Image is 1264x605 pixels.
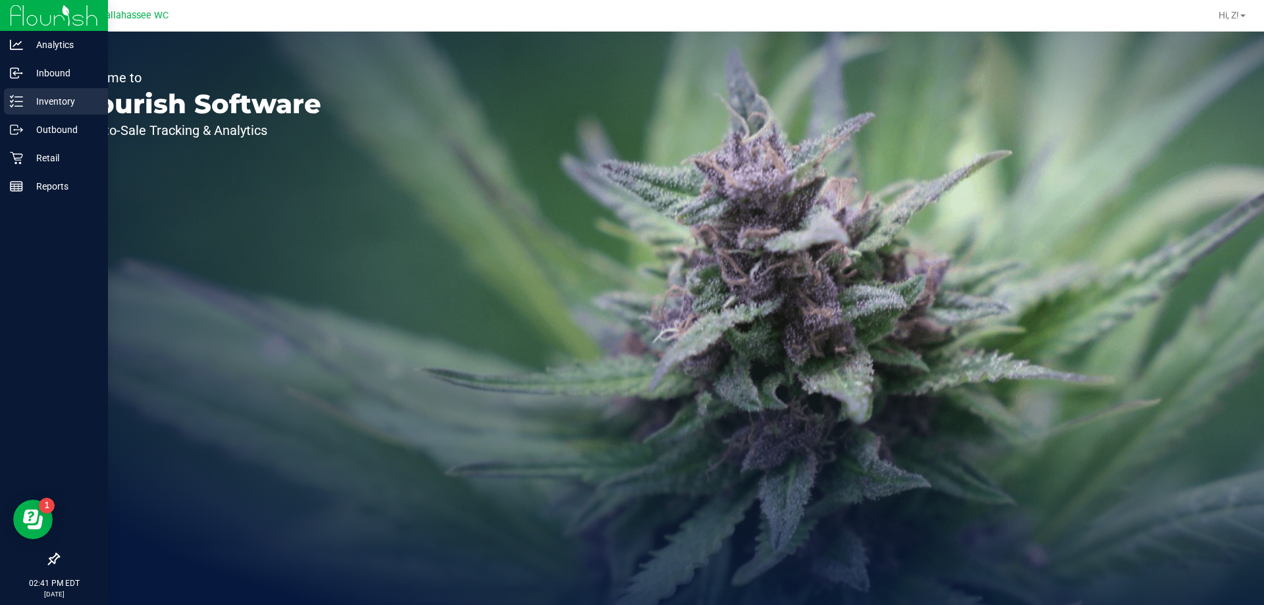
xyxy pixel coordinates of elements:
[10,38,23,51] inline-svg: Analytics
[23,150,102,166] p: Retail
[10,66,23,80] inline-svg: Inbound
[10,123,23,136] inline-svg: Outbound
[23,93,102,109] p: Inventory
[71,91,321,117] p: Flourish Software
[10,151,23,165] inline-svg: Retail
[23,178,102,194] p: Reports
[10,95,23,108] inline-svg: Inventory
[6,589,102,599] p: [DATE]
[71,71,321,84] p: Welcome to
[1219,10,1239,20] span: Hi, Z!
[23,37,102,53] p: Analytics
[100,10,169,21] span: Tallahassee WC
[39,498,55,513] iframe: Resource center unread badge
[10,180,23,193] inline-svg: Reports
[23,65,102,81] p: Inbound
[13,500,53,539] iframe: Resource center
[6,577,102,589] p: 02:41 PM EDT
[23,122,102,138] p: Outbound
[71,124,321,137] p: Seed-to-Sale Tracking & Analytics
